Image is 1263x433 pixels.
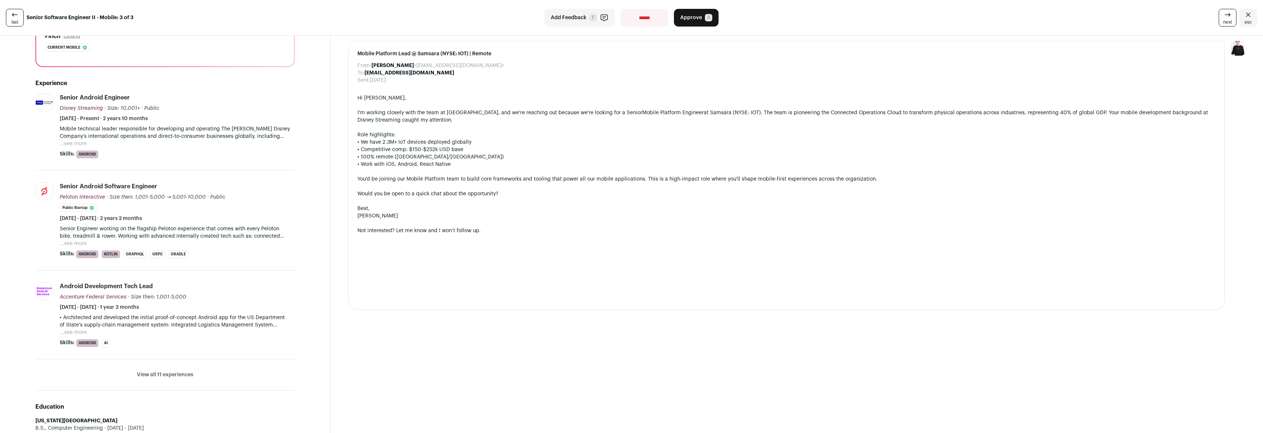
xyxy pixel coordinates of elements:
[45,32,60,41] h2: Finch
[357,212,1215,220] div: [PERSON_NAME]
[60,329,87,336] button: ...see more
[364,70,454,76] b: [EMAIL_ADDRESS][DOMAIN_NAME]
[357,205,1215,212] div: Best,
[35,418,117,423] strong: [US_STATE][GEOGRAPHIC_DATA]
[1245,19,1252,25] span: esc
[107,195,206,200] span: · Size then: 1,001-5,000 → 5,001-10,000
[104,106,140,111] span: · Size: 10,001+
[370,77,386,84] dd: [DATE]
[60,182,157,191] div: Senior Android Software Engineer
[36,283,53,300] img: 525f53521eba35a706ee568c6c7cb6c6c8829d7ddfe0e7c2b173c3fccf24f823.jpg
[48,44,80,51] span: Current mobile
[101,339,110,347] li: AI
[35,425,295,432] div: B.S., Computer Engineering
[357,175,1215,183] div: You'd be joining our Mobile Platform team to build core frameworks and tooling that power all our...
[544,9,615,27] button: Add Feedback F
[357,146,1215,153] div: • Competitive comp: $150-$252k USD base
[27,14,134,21] strong: Senior Software Engineer II - Mobile: 3 of 3
[60,294,127,300] span: Accenture Federal Services
[123,250,147,258] li: GraphQL
[357,94,1215,102] div: Hi [PERSON_NAME],
[60,204,97,212] li: Public Startup
[60,106,103,111] span: Disney Streaming
[76,250,98,258] li: Android
[1231,41,1245,56] img: 9240684-medium_jpg
[128,294,186,300] span: · Size then: 1,001-5,000
[60,314,295,329] p: • Architected and developed the initial proof-of-concept Android app for the US Department of Sta...
[674,9,719,27] button: Approve A
[207,193,209,201] span: ·
[60,215,142,222] span: [DATE] - [DATE] · 2 years 2 months
[60,250,75,258] span: Skills:
[371,62,504,69] dd: <[EMAIL_ADDRESS][DOMAIN_NAME]>
[141,105,143,112] span: ·
[60,140,87,147] button: ...see more
[35,79,295,88] h2: Experience
[103,425,144,432] span: [DATE] - [DATE]
[60,282,153,290] div: Android Development Tech Lead
[76,339,98,347] li: Android
[60,94,130,102] div: Senior Android Engineer
[357,69,364,77] dt: To:
[137,371,193,378] button: View all 11 experiences
[642,110,704,115] a: Mobile Platform Engineer
[357,161,1215,168] div: • Work with iOS, Android, React Native
[371,63,414,68] b: [PERSON_NAME]
[150,250,165,258] li: gRPC
[35,402,295,411] h2: Education
[551,14,586,21] span: Add Feedback
[1219,9,1236,27] a: next
[168,250,188,258] li: gradle
[705,14,712,21] span: A
[60,150,75,158] span: Skills:
[60,304,139,311] span: [DATE] - [DATE] · 1 year 3 months
[1239,9,1257,27] a: Close
[357,50,1215,57] span: Mobile Platform Lead @ Samsara (NYSE: IOT) | Remote
[680,14,702,21] span: Approve
[101,250,120,258] li: Kotlin
[60,225,295,240] p: Senior Engineer working on the flagship Peloton experience that comes with every Peloton bike, tr...
[60,125,295,140] p: Mobile technical leader responsible for developing and operating The [PERSON_NAME] Disney Company...
[357,190,1215,198] div: Would you be open to a quick chat about the opportunity?
[36,101,53,105] img: 46e0ad5af974da5b35ed17cf990fd20eea73975ae1f4927c0d9f12dd02a69ee5.png
[36,183,53,200] img: 4e36c9ee5b98d4fc5fbf64ebba20954f3b40ff6a86d95a81c250570e90ac6316.jpg
[1223,19,1232,25] span: next
[357,77,370,84] dt: Sent:
[357,131,1215,139] div: Role highlights:
[60,240,87,247] button: ...see more
[589,14,597,21] span: F
[357,153,1215,161] div: • 100% remote ([GEOGRAPHIC_DATA]/[GEOGRAPHIC_DATA])
[76,150,98,158] li: Android
[357,227,1215,234] div: Not interested? Let me know and I won’t follow up.
[63,33,80,39] button: Expand
[210,195,225,200] span: Public
[60,195,105,200] span: Peloton Interactive
[144,106,159,111] span: Public
[357,109,1215,124] div: I'm working closely with the team at [GEOGRAPHIC_DATA], and we're reaching out because we're look...
[357,62,371,69] dt: From:
[357,139,1215,146] div: • We have 2.3M+ IoT devices deployed globally
[60,115,148,122] span: [DATE] - Present · 2 years 10 months
[60,339,75,346] span: Skills:
[6,9,24,27] a: last
[11,19,18,25] span: last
